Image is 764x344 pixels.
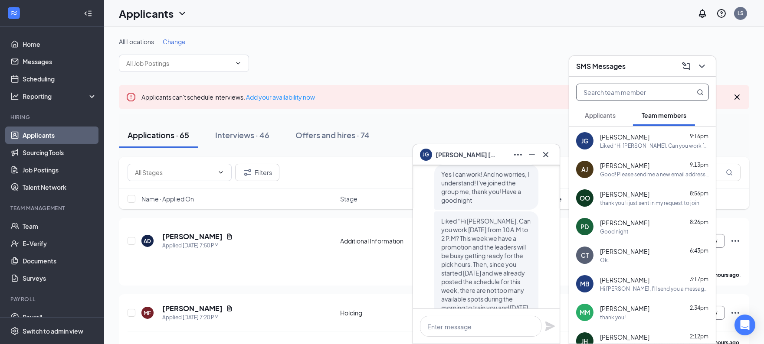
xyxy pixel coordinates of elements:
[600,333,649,341] span: [PERSON_NAME]
[695,59,709,73] button: ChevronDown
[226,305,233,312] svg: Document
[10,295,95,303] div: Payroll
[642,111,686,119] span: Team members
[23,178,97,196] a: Talent Network
[436,150,496,159] span: [PERSON_NAME] [PERSON_NAME]
[732,92,742,102] svg: Cross
[135,168,214,177] input: All Stages
[23,127,97,144] a: Applicants
[235,60,242,67] svg: ChevronDown
[690,247,708,254] span: 6:43pm
[162,232,223,241] h5: [PERSON_NAME]
[10,9,18,17] svg: WorkstreamLogo
[163,38,186,45] span: Change
[577,84,679,101] input: Search team member
[600,256,609,264] div: Ok.
[23,161,97,178] a: Job Postings
[23,269,97,287] a: Surveys
[600,133,649,141] span: [PERSON_NAME]
[726,169,733,176] svg: MagnifyingGlass
[581,251,589,260] div: CT
[217,169,224,176] svg: ChevronDown
[144,309,151,317] div: MF
[525,148,539,162] button: Minimize
[23,144,97,161] a: Sourcing Tools
[716,8,727,19] svg: QuestionInfo
[215,130,269,140] div: Interviews · 46
[600,314,626,321] div: thank you!
[600,285,709,292] div: Hi [PERSON_NAME], I'll send you a message on GroupMe. We appreciate your reply to know if you can...
[119,6,174,21] h1: Applicants
[141,93,315,101] span: Applicants can't schedule interviews.
[730,236,741,246] svg: Ellipses
[585,111,616,119] span: Applicants
[545,321,555,331] svg: Plane
[23,252,97,269] a: Documents
[295,130,370,140] div: Offers and hires · 74
[23,235,97,252] a: E-Verify
[23,217,97,235] a: Team
[697,61,707,71] svg: ChevronDown
[441,170,529,204] span: Yes I can work! And no worries, I understand! I've joined the group me, thank you! Have a good night
[527,149,537,160] svg: Minimize
[711,272,739,278] b: 3 hours ago
[10,204,95,212] div: Team Management
[690,276,708,282] span: 3:17pm
[243,167,253,178] svg: Filter
[23,53,97,70] a: Messages
[144,237,151,245] div: AD
[341,237,437,245] div: Additional Information
[162,241,233,250] div: Applied [DATE] 7:50 PM
[580,308,590,317] div: MM
[690,305,708,311] span: 2:34pm
[10,327,19,335] svg: Settings
[600,247,649,256] span: [PERSON_NAME]
[600,161,649,170] span: [PERSON_NAME]
[226,233,233,240] svg: Document
[738,10,744,17] div: LS
[541,149,551,160] svg: Cross
[341,308,437,317] div: Holding
[23,70,97,88] a: Scheduling
[126,58,231,68] input: All Job Postings
[697,8,708,19] svg: Notifications
[141,195,194,203] span: Name · Applied On
[581,222,589,231] div: PD
[600,228,629,235] div: Good night
[734,315,755,335] div: Open Intercom Messenger
[690,162,708,168] span: 9:13pm
[576,62,626,71] h3: SMS Messages
[235,164,279,181] button: Filter Filters
[10,114,95,121] div: Hiring
[690,219,708,225] span: 8:26pm
[119,38,154,45] span: All Locations
[600,171,709,178] div: Good! Please send me a new email address to get you set up in TSC UP and you can work on it durin...
[246,93,315,101] a: Add your availability now
[162,304,223,313] h5: [PERSON_NAME]
[679,59,693,73] button: ComposeMessage
[690,190,708,197] span: 8:56pm
[162,313,233,322] div: Applied [DATE] 7:20 PM
[681,61,692,71] svg: ComposeMessage
[23,92,97,101] div: Reporting
[341,195,358,203] span: Stage
[580,279,590,288] div: MB
[600,199,699,207] div: thank you! i just sent in my request to join
[126,92,136,102] svg: Error
[580,194,590,202] div: OO
[23,308,97,326] a: Payroll
[511,148,525,162] button: Ellipses
[697,89,704,96] svg: MagnifyingGlass
[600,142,709,149] div: Liked “Hi [PERSON_NAME]. Can you work [DATE] from 10 A.M to 2 P.M? This week we have a promotion ...
[23,327,83,335] div: Switch to admin view
[513,149,523,160] svg: Ellipses
[690,333,708,340] span: 2:12pm
[539,148,553,162] button: Cross
[582,165,588,174] div: AJ
[690,133,708,140] span: 9:16pm
[177,8,187,19] svg: ChevronDown
[600,276,649,284] span: [PERSON_NAME]
[600,190,649,198] span: [PERSON_NAME]
[10,92,19,101] svg: Analysis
